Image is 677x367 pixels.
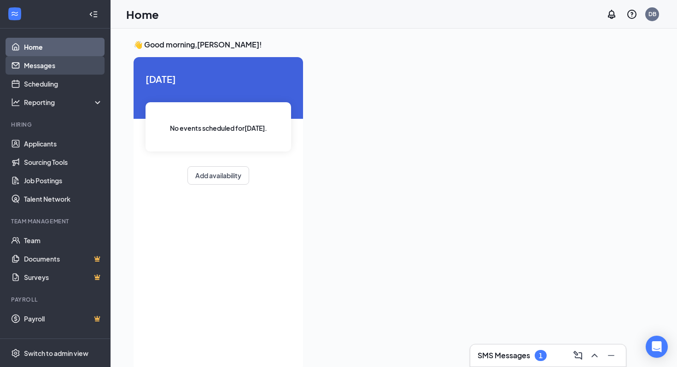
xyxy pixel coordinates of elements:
[89,10,98,19] svg: Collapse
[187,166,249,185] button: Add availability
[24,349,88,358] div: Switch to admin view
[539,352,543,360] div: 1
[646,336,668,358] div: Open Intercom Messenger
[24,268,103,286] a: SurveysCrown
[648,10,656,18] div: DB
[24,56,103,75] a: Messages
[24,75,103,93] a: Scheduling
[11,296,101,303] div: Payroll
[24,190,103,208] a: Talent Network
[24,134,103,153] a: Applicants
[478,350,530,361] h3: SMS Messages
[24,231,103,250] a: Team
[24,250,103,268] a: DocumentsCrown
[11,98,20,107] svg: Analysis
[589,350,600,361] svg: ChevronUp
[170,123,267,133] span: No events scheduled for [DATE] .
[24,98,103,107] div: Reporting
[11,121,101,128] div: Hiring
[11,217,101,225] div: Team Management
[24,153,103,171] a: Sourcing Tools
[10,9,19,18] svg: WorkstreamLogo
[11,349,20,358] svg: Settings
[134,40,654,50] h3: 👋 Good morning, [PERSON_NAME] !
[606,350,617,361] svg: Minimize
[606,9,617,20] svg: Notifications
[572,350,584,361] svg: ComposeMessage
[126,6,159,22] h1: Home
[24,38,103,56] a: Home
[604,348,619,363] button: Minimize
[24,309,103,328] a: PayrollCrown
[24,171,103,190] a: Job Postings
[571,348,585,363] button: ComposeMessage
[146,72,291,86] span: [DATE]
[587,348,602,363] button: ChevronUp
[626,9,637,20] svg: QuestionInfo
